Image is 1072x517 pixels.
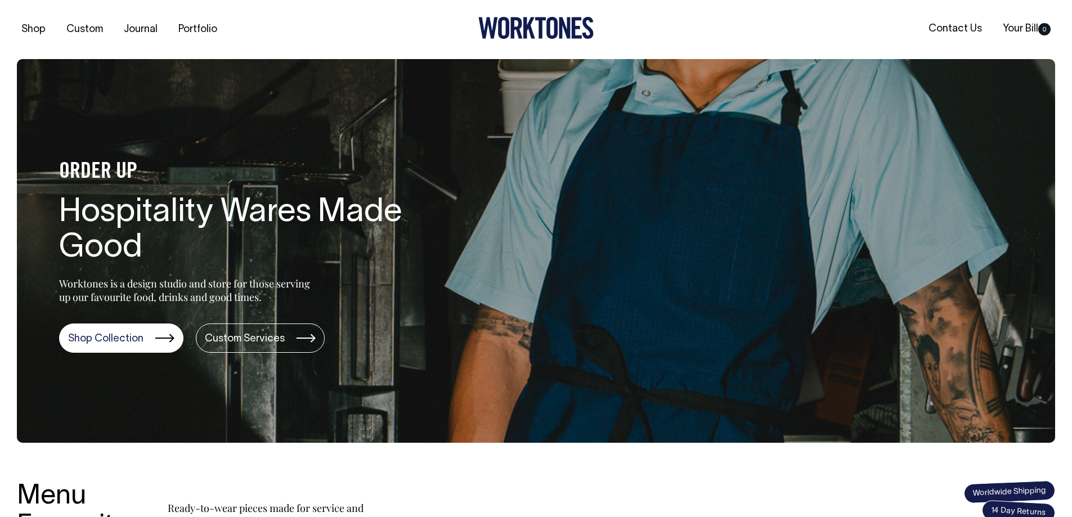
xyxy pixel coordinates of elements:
h4: ORDER UP [59,160,419,184]
a: Custom [62,20,107,39]
a: Shop [17,20,50,39]
span: 0 [1038,23,1051,35]
a: Contact Us [924,20,986,38]
p: Worktones is a design studio and store for those serving up our favourite food, drinks and good t... [59,277,315,304]
span: Worldwide Shipping [963,480,1055,503]
a: Portfolio [174,20,222,39]
a: Shop Collection [59,323,183,353]
h1: Hospitality Wares Made Good [59,195,419,267]
a: Your Bill0 [998,20,1055,38]
a: Journal [119,20,162,39]
a: Custom Services [196,323,325,353]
